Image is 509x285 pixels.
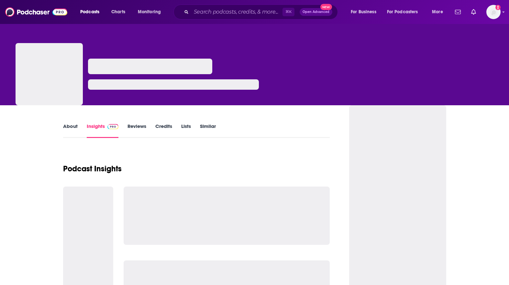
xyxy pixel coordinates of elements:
[495,5,501,10] svg: Add a profile image
[383,7,427,17] button: open menu
[200,123,216,138] a: Similar
[346,7,384,17] button: open menu
[432,7,443,17] span: More
[486,5,501,19] img: User Profile
[138,7,161,17] span: Monitoring
[80,7,99,17] span: Podcasts
[111,7,125,17] span: Charts
[469,6,479,17] a: Show notifications dropdown
[107,124,119,129] img: Podchaser Pro
[486,5,501,19] button: Show profile menu
[282,8,294,16] span: ⌘ K
[351,7,376,17] span: For Business
[181,123,191,138] a: Lists
[180,5,344,19] div: Search podcasts, credits, & more...
[127,123,146,138] a: Reviews
[486,5,501,19] span: Logged in as kindrieri
[452,6,463,17] a: Show notifications dropdown
[303,10,329,14] span: Open Advanced
[63,164,122,174] h1: Podcast Insights
[133,7,169,17] button: open menu
[5,6,67,18] img: Podchaser - Follow, Share and Rate Podcasts
[155,123,172,138] a: Credits
[87,123,119,138] a: InsightsPodchaser Pro
[427,7,451,17] button: open menu
[320,4,332,10] span: New
[191,7,282,17] input: Search podcasts, credits, & more...
[300,8,332,16] button: Open AdvancedNew
[107,7,129,17] a: Charts
[76,7,108,17] button: open menu
[63,123,78,138] a: About
[387,7,418,17] span: For Podcasters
